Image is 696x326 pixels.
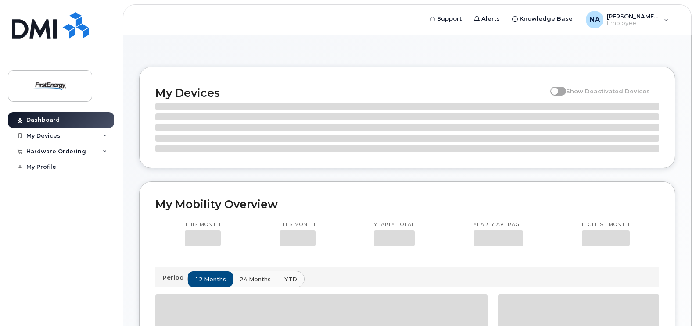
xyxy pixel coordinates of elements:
input: Show Deactivated Devices [550,83,557,90]
p: Highest month [582,221,630,228]
span: YTD [284,275,297,283]
span: Show Deactivated Devices [566,88,650,95]
p: This month [185,221,221,228]
span: 24 months [240,275,271,283]
h2: My Mobility Overview [155,198,659,211]
h2: My Devices [155,86,546,99]
p: Period [162,273,187,282]
p: Yearly average [474,221,523,228]
p: Yearly total [374,221,415,228]
p: This month [280,221,316,228]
